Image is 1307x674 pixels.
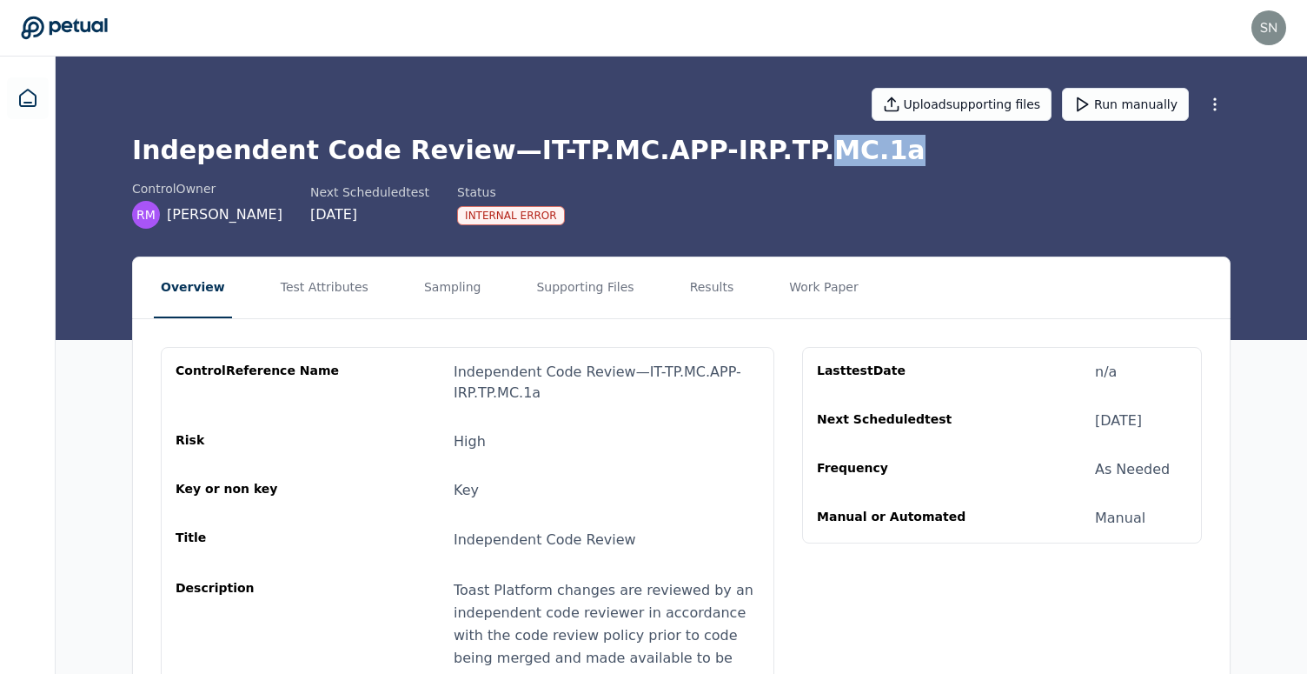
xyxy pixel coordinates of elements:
[817,410,984,431] div: Next Scheduled test
[457,184,565,201] div: Status
[454,531,636,548] span: Independent Code Review
[683,257,741,318] button: Results
[21,16,108,40] a: Go to Dashboard
[1095,410,1142,431] div: [DATE]
[782,257,866,318] button: Work Paper
[417,257,488,318] button: Sampling
[454,431,486,452] div: High
[176,431,342,452] div: Risk
[136,206,156,224] span: RM
[7,77,49,119] a: Dashboard
[454,362,760,404] div: Independent Code Review — IT-TP.MC.APP-IRP.TP.MC.1a
[132,180,282,197] div: control Owner
[274,257,375,318] button: Test Attributes
[817,508,984,529] div: Manual or Automated
[1062,88,1189,121] button: Run manually
[310,204,429,225] div: [DATE]
[132,135,1231,166] h1: Independent Code Review — IT-TP.MC.APP-IRP.TP.MC.1a
[454,480,479,501] div: Key
[817,459,984,480] div: Frequency
[529,257,640,318] button: Supporting Files
[133,257,1230,318] nav: Tabs
[817,362,984,383] div: Last test Date
[176,480,342,501] div: Key or non key
[1095,362,1117,383] div: n/a
[154,257,232,318] button: Overview
[872,88,1052,121] button: Uploadsupporting files
[1199,89,1231,120] button: More Options
[1095,508,1145,529] div: Manual
[167,204,282,225] span: [PERSON_NAME]
[176,362,342,404] div: control Reference Name
[176,529,342,551] div: Title
[457,206,565,225] div: Internal Error
[310,184,429,201] div: Next Scheduled test
[1095,459,1170,480] div: As Needed
[1251,10,1286,45] img: snir@petual.ai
